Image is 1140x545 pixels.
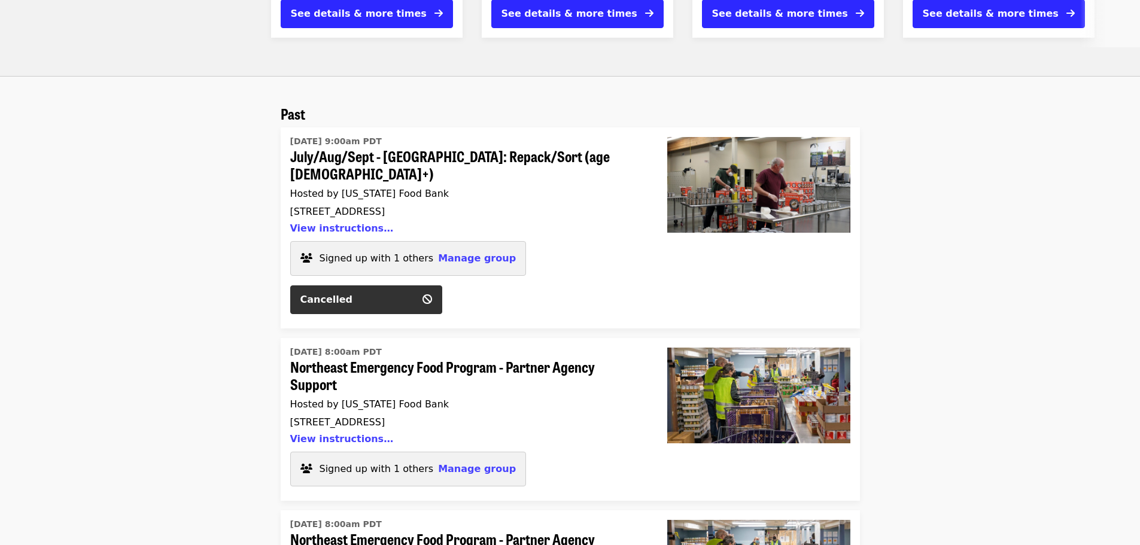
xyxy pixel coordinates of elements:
time: [DATE] 8:00am PDT [290,518,382,531]
button: Manage group [438,251,516,266]
span: Manage group [438,252,516,264]
button: View instructions… [290,223,394,234]
span: Signed up with 1 others [320,252,434,264]
span: Hosted by [US_STATE] Food Bank [290,188,449,199]
div: See details & more times [712,7,848,21]
span: Signed up with 1 others [320,463,434,474]
i: arrow-right icon [434,8,443,19]
div: [STREET_ADDRESS] [290,206,639,217]
i: users icon [300,463,312,474]
a: July/Aug/Sept - Portland: Repack/Sort (age 16+) [290,132,639,241]
span: Manage group [438,463,516,474]
span: Past [281,103,305,124]
div: See details & more times [291,7,427,21]
button: Manage group [438,462,516,476]
button: Cancelled [290,285,442,314]
i: arrow-right icon [1066,8,1075,19]
i: users icon [300,252,312,264]
a: Northeast Emergency Food Program - Partner Agency Support [290,343,639,452]
span: Northeast Emergency Food Program - Partner Agency Support [290,358,639,393]
i: ban icon [422,294,432,305]
a: Northeast Emergency Food Program - Partner Agency Support [658,338,860,501]
time: [DATE] 8:00am PDT [290,346,382,358]
span: July/Aug/Sept - [GEOGRAPHIC_DATA]: Repack/Sort (age [DEMOGRAPHIC_DATA]+) [290,148,639,182]
div: See details & more times [923,7,1059,21]
div: [STREET_ADDRESS] [290,416,639,428]
i: arrow-right icon [645,8,653,19]
button: View instructions… [290,433,394,444]
img: Northeast Emergency Food Program - Partner Agency Support [667,348,850,443]
a: July/Aug/Sept - Portland: Repack/Sort (age 16+) [658,127,860,328]
div: See details & more times [501,7,637,21]
span: Cancelled [300,294,353,305]
img: July/Aug/Sept - Portland: Repack/Sort (age 16+) [667,137,850,233]
i: arrow-right icon [856,8,864,19]
time: [DATE] 9:00am PDT [290,135,382,148]
span: Hosted by [US_STATE] Food Bank [290,398,449,410]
